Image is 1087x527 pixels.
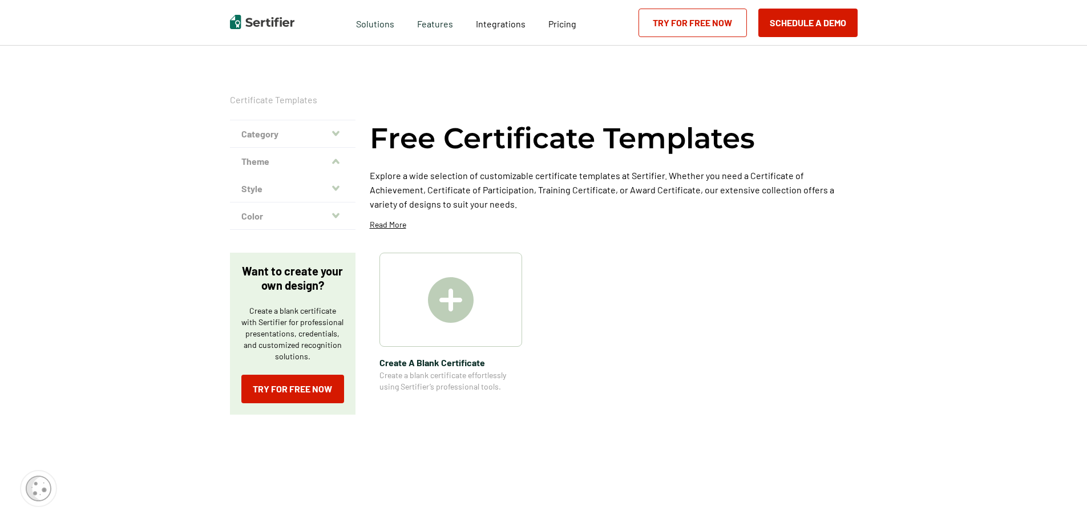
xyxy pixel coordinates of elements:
span: Certificate Templates [230,94,317,106]
a: Try for Free Now [241,375,344,403]
img: Sertifier | Digital Credentialing Platform [230,15,294,29]
span: Features [417,15,453,30]
a: Integrations [476,15,526,30]
p: Want to create your own design? [241,264,344,293]
img: Create A Blank Certificate [428,277,474,323]
button: Schedule a Demo [758,9,858,37]
div: Breadcrumb [230,94,317,106]
a: Pricing [548,15,576,30]
span: Solutions [356,15,394,30]
button: Theme [230,148,355,175]
span: Create A Blank Certificate [379,355,522,370]
button: Style [230,175,355,202]
span: Create a blank certificate effortlessly using Sertifier’s professional tools. [379,370,522,392]
span: Integrations [476,18,526,29]
span: Pricing [548,18,576,29]
a: Try for Free Now [639,9,747,37]
p: Read More [370,219,406,230]
p: Explore a wide selection of customizable certificate templates at Sertifier. Whether you need a C... [370,168,858,211]
h1: Free Certificate Templates [370,120,755,157]
button: Category [230,120,355,148]
img: Cookie Popup Icon [26,476,51,501]
a: Certificate Templates [230,94,317,105]
p: Create a blank certificate with Sertifier for professional presentations, credentials, and custom... [241,305,344,362]
button: Color [230,202,355,230]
